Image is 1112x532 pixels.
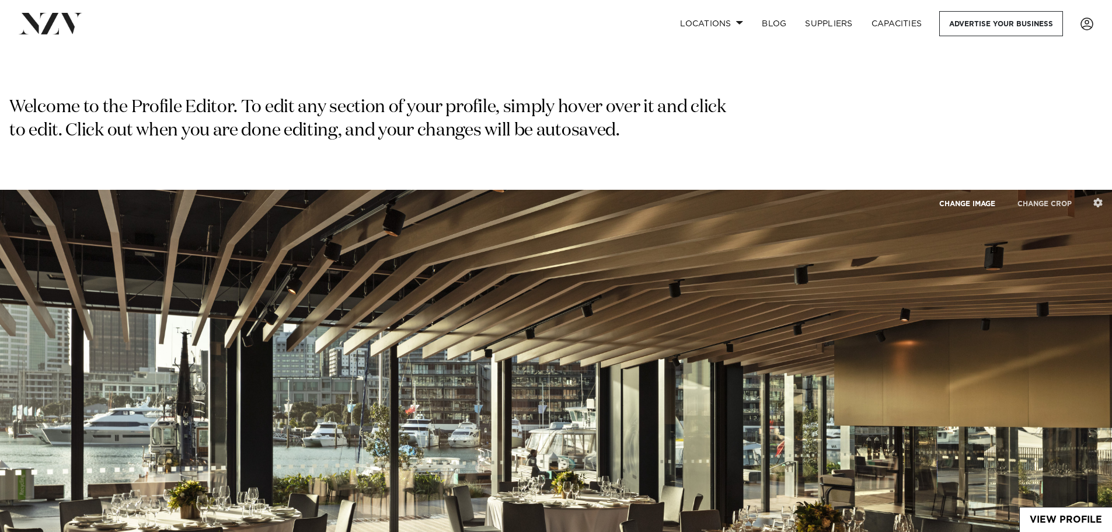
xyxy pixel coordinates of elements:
button: CHANGE IMAGE [929,191,1005,216]
button: CHANGE CROP [1008,191,1082,216]
a: BLOG [752,11,796,36]
a: Locations [671,11,752,36]
a: SUPPLIERS [796,11,862,36]
a: Capacities [862,11,932,36]
img: nzv-logo.png [19,13,82,34]
p: Welcome to the Profile Editor. To edit any section of your profile, simply hover over it and clic... [9,96,731,143]
a: View Profile [1020,507,1112,532]
a: Advertise your business [939,11,1063,36]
